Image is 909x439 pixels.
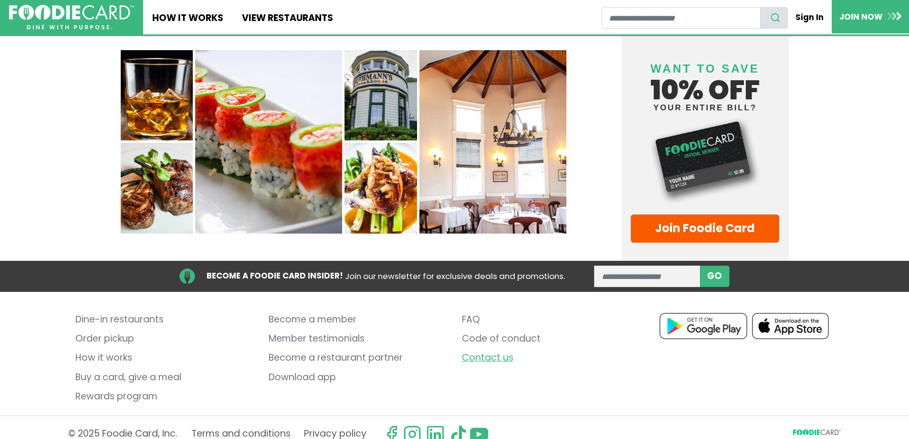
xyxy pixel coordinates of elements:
[602,7,761,29] input: restaurant search
[788,7,832,28] a: Sign In
[462,329,641,348] a: Code of conduct
[75,329,254,348] a: Order pickup
[269,329,448,348] a: Member testimonials
[793,429,841,439] svg: FoodieCard
[269,349,448,368] a: Become a restaurant partner
[462,349,641,368] a: Contact us
[345,270,565,282] span: Join our newsletter for exclusive deals and promotions.
[631,50,780,112] h4: 10% off
[760,7,788,29] button: search
[650,62,759,75] span: Want to save
[269,368,448,387] a: Download app
[269,310,448,329] a: Become a member
[462,310,641,329] a: FAQ
[594,266,700,287] input: enter email address
[75,349,254,368] a: How it works
[207,270,343,281] strong: BECOME A FOODIE CARD INSIDER!
[631,117,780,205] img: Foodie Card
[9,5,134,30] img: FoodieCard; Eat, Drink, Save, Donate
[631,214,780,243] a: Join Foodie Card
[75,310,254,329] a: Dine-in restaurants
[631,104,780,112] small: your entire bill?
[75,387,254,406] a: Rewards program
[75,368,254,387] a: Buy a card, give a meal
[700,266,730,287] button: subscribe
